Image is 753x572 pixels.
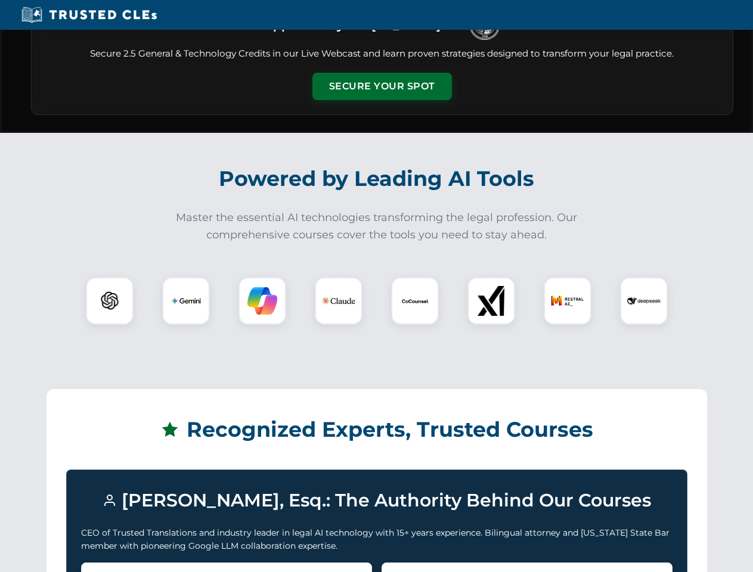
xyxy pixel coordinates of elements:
[47,158,707,200] h2: Powered by Leading AI Tools
[46,47,718,61] p: Secure 2.5 General & Technology Credits in our Live Webcast and learn proven strategies designed ...
[81,484,673,517] h3: [PERSON_NAME], Esq.: The Authority Behind Our Courses
[476,286,506,316] img: xAI Logo
[92,284,127,318] img: ChatGPT Logo
[551,284,584,318] img: Mistral AI Logo
[81,526,673,553] p: CEO of Trusted Translations and industry leader in legal AI technology with 15+ years experience....
[620,277,668,325] div: DeepSeek
[322,284,355,318] img: Claude Logo
[171,286,201,316] img: Gemini Logo
[400,286,430,316] img: CoCounsel Logo
[627,284,661,318] img: DeepSeek Logo
[391,277,439,325] div: CoCounsel
[312,73,452,100] button: Secure Your Spot
[247,286,277,316] img: Copilot Logo
[162,277,210,325] div: Gemini
[544,277,591,325] div: Mistral AI
[315,277,362,325] div: Claude
[168,209,585,244] p: Master the essential AI technologies transforming the legal profession. Our comprehensive courses...
[86,277,134,325] div: ChatGPT
[18,6,160,24] img: Trusted CLEs
[238,277,286,325] div: Copilot
[66,409,687,450] h2: Recognized Experts, Trusted Courses
[467,277,515,325] div: xAI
